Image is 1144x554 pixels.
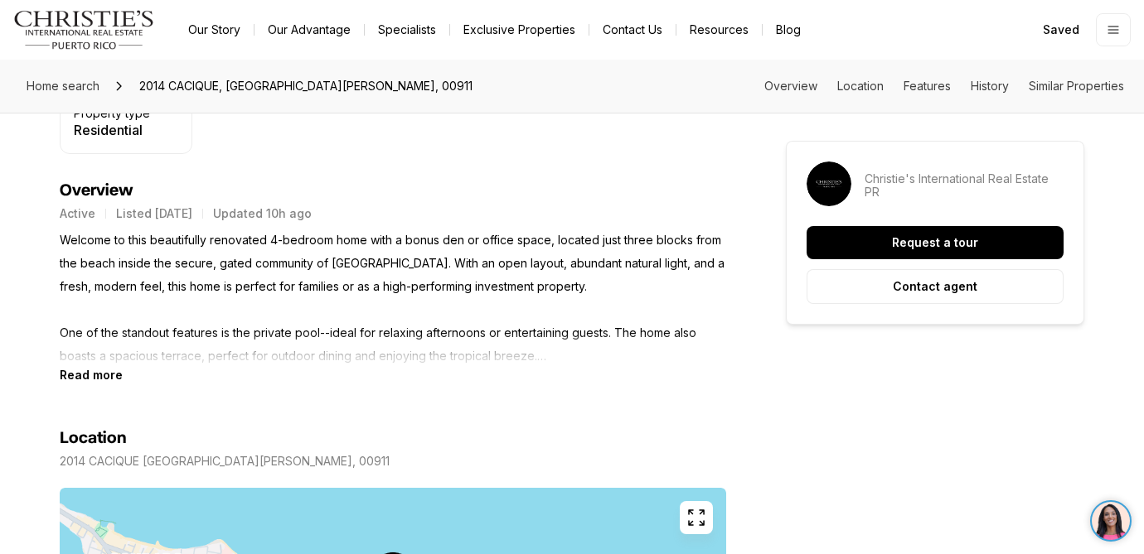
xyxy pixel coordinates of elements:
[676,18,762,41] a: Resources
[116,207,192,220] p: Listed [DATE]
[74,123,150,137] p: Residential
[971,79,1009,93] a: Skip to: History
[763,18,814,41] a: Blog
[74,107,150,120] p: Property type
[764,79,817,93] a: Skip to: Overview
[60,181,726,200] h4: Overview
[60,428,127,448] h4: Location
[807,226,1064,259] button: Request a tour
[27,79,99,93] span: Home search
[892,236,978,249] p: Request a tour
[13,10,155,50] img: logo
[10,10,48,48] img: be3d4b55-7850-4bcb-9297-a2f9cd376e78.png
[450,18,589,41] a: Exclusive Properties
[589,18,676,41] button: Contact Us
[60,229,726,368] p: Welcome to this beautifully renovated 4-bedroom home with a bonus den or office space, located ju...
[1096,13,1131,46] button: Open menu
[365,18,449,41] a: Specialists
[254,18,364,41] a: Our Advantage
[893,280,977,293] p: Contact agent
[60,368,123,382] button: Read more
[865,172,1064,199] p: Christie's International Real Estate PR
[1029,79,1124,93] a: Skip to: Similar Properties
[175,18,254,41] a: Our Story
[20,73,106,99] a: Home search
[213,207,312,220] p: Updated 10h ago
[1043,23,1079,36] span: Saved
[60,207,95,220] p: Active
[904,79,951,93] a: Skip to: Features
[837,79,884,93] a: Skip to: Location
[1033,13,1089,46] a: Saved
[60,455,390,468] p: 2014 CACIQUE [GEOGRAPHIC_DATA][PERSON_NAME], 00911
[764,79,1124,93] nav: Page section menu
[133,73,479,99] span: 2014 CACIQUE, [GEOGRAPHIC_DATA][PERSON_NAME], 00911
[807,269,1064,304] button: Contact agent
